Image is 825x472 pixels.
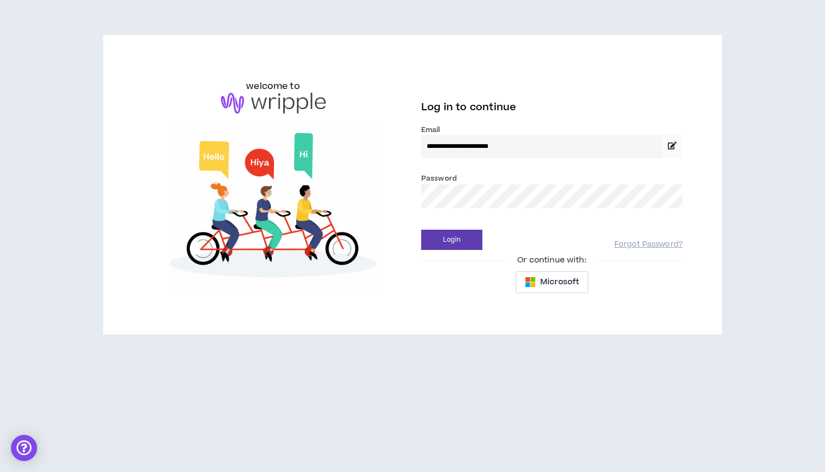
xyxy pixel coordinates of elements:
span: Microsoft [540,276,579,288]
span: Log in to continue [421,100,516,114]
h6: welcome to [246,80,300,93]
button: Microsoft [516,271,588,293]
div: Open Intercom Messenger [11,435,37,461]
img: Welcome to Wripple [142,124,404,290]
img: logo-brand.png [221,93,326,113]
label: Email [421,125,683,135]
button: Login [421,230,482,250]
span: Or continue with: [510,254,594,266]
label: Password [421,174,457,183]
a: Forgot Password? [614,240,683,250]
